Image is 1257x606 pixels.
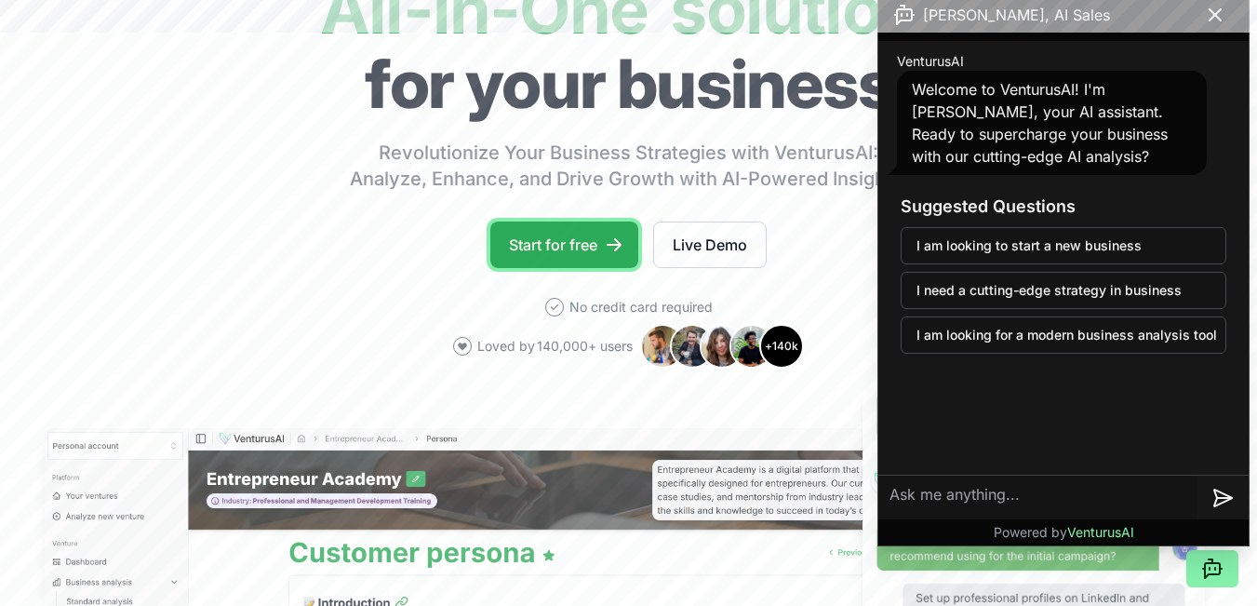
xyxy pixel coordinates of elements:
img: Avatar 3 [700,324,744,369]
img: Avatar 1 [640,324,685,369]
a: Start for free [490,222,638,268]
span: Welcome to VenturusAI! I'm [PERSON_NAME], your AI assistant. Ready to supercharge your business w... [912,80,1168,166]
h3: Suggested Questions [901,194,1226,220]
button: I am looking for a modern business analysis tool [901,316,1226,354]
button: I am looking to start a new business [901,227,1226,264]
img: Avatar 2 [670,324,715,369]
img: Avatar 4 [729,324,774,369]
button: I need a cutting-edge strategy in business [901,272,1226,309]
a: Live Demo [653,222,767,268]
p: Powered by [994,523,1134,542]
span: VenturusAI [897,52,964,71]
span: VenturusAI [1067,524,1134,540]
